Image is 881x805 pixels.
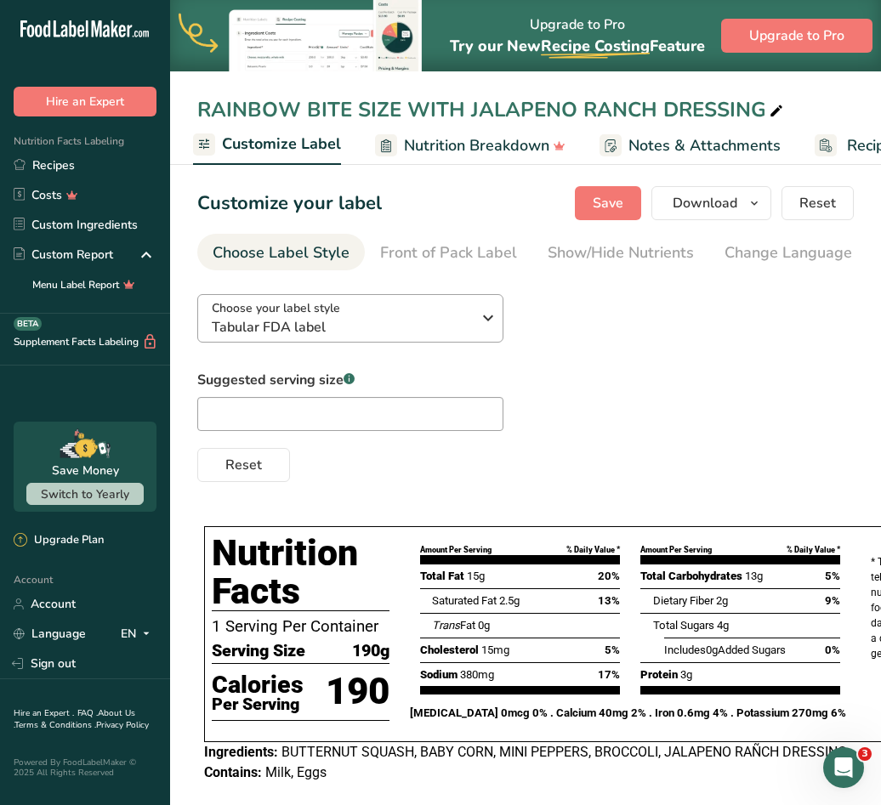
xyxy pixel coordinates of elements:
span: 0g [706,643,718,656]
div: Powered By FoodLabelMaker © 2025 All Rights Reserved [14,757,156,778]
span: Upgrade to Pro [749,26,844,46]
span: Download [673,193,737,213]
div: Custom Report [14,246,113,264]
span: 9% [825,592,840,609]
span: 20% [598,568,620,585]
span: 15g [467,570,485,582]
div: Amount Per Serving [420,544,492,556]
a: Privacy Policy [96,719,149,731]
span: 190g [352,638,389,664]
span: 3 [858,747,872,761]
span: Contains: [204,764,262,780]
div: % Daily Value * [566,544,620,556]
span: Milk, Eggs [265,764,327,780]
p: Calories [212,672,304,698]
span: 17% [598,666,620,683]
div: Change Language [725,241,868,264]
h1: Nutrition Facts [212,534,389,611]
span: Switch to Yearly [41,486,129,502]
span: Recipe Costing [541,36,650,56]
span: Sodium [420,668,458,681]
a: Notes & Attachments [600,127,781,165]
span: BUTTERNUT SQUASH, BABY CORN, MINI PEPPERS, BROCCOLI, JALAPENO RAÑCH DRESSING [281,744,847,760]
span: Nutrition Breakdown [404,134,549,157]
div: % Daily Value * [787,544,840,556]
p: [MEDICAL_DATA] 0mcg 0% . Calcium 40mg 2% . Iron 0.6mg 4% . Potassium 270mg 6% [410,705,850,722]
button: Reset [782,186,854,220]
a: FAQ . [77,707,98,719]
span: Save [593,193,623,213]
div: Upgrade Plan [14,532,104,549]
button: Save [575,186,641,220]
p: Per Serving [212,698,304,711]
span: Includes Added Sugars [664,643,786,656]
span: Ingredients: [204,744,278,760]
span: Cholesterol [420,643,479,656]
button: Hire an Expert [14,87,156,116]
div: Save Money [52,462,119,479]
button: Download [651,186,771,220]
span: Fat [432,619,475,632]
span: Saturated Fat [432,594,497,607]
span: Protein [640,668,678,681]
div: Show/Hide Nutrients [548,241,694,264]
span: 0g [478,619,490,632]
div: Front of Pack Label [380,241,517,264]
iframe: Intercom live chat [823,747,864,788]
span: 2.5g [499,594,520,607]
span: 13% [598,592,620,609]
div: Choose Label Style [213,241,350,264]
span: 380mg [460,668,494,681]
span: Reset [799,193,836,213]
span: Total Fat [420,570,464,582]
a: About Us . [14,707,135,731]
span: Total Carbohydrates [640,570,742,582]
span: Tabular FDA label [212,317,471,337]
button: Choose your label style Tabular FDA label [197,294,503,343]
span: Choose your label style [212,299,340,317]
span: 3g [680,668,692,681]
span: Customize Label [222,133,341,156]
a: Terms & Conditions . [14,719,96,731]
div: Upgrade to Pro [450,1,705,71]
div: BETA [14,317,42,331]
label: Suggested serving size [197,370,503,390]
span: 15mg [481,643,509,656]
span: Notes & Attachments [628,134,781,157]
button: Switch to Yearly [26,483,144,505]
button: Upgrade to Pro [721,19,872,53]
span: 4g [717,619,729,632]
span: Serving Size [212,638,305,664]
span: 2g [716,594,728,607]
span: Total Sugars [653,619,714,632]
i: Trans [432,619,460,632]
a: Customize Label [193,125,341,166]
span: 13g [745,570,763,582]
span: Dietary Fiber [653,594,713,607]
div: EN [121,624,156,644]
span: 0% [825,642,840,659]
a: Hire an Expert . [14,707,74,719]
span: 5% [605,642,620,659]
div: Amount Per Serving [640,544,712,556]
span: Try our New Feature [450,36,705,56]
span: Reset [225,455,262,475]
button: Reset [197,448,290,482]
p: 1 Serving Per Container [212,615,389,638]
h1: Customize your label [197,190,382,218]
span: 5% [825,568,840,585]
a: Language [14,619,86,649]
a: Nutrition Breakdown [375,127,566,165]
p: 190 [326,664,389,720]
div: RAINBOW BITE SIZE WITH JALAPENO RANCH DRESSING [197,94,787,125]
